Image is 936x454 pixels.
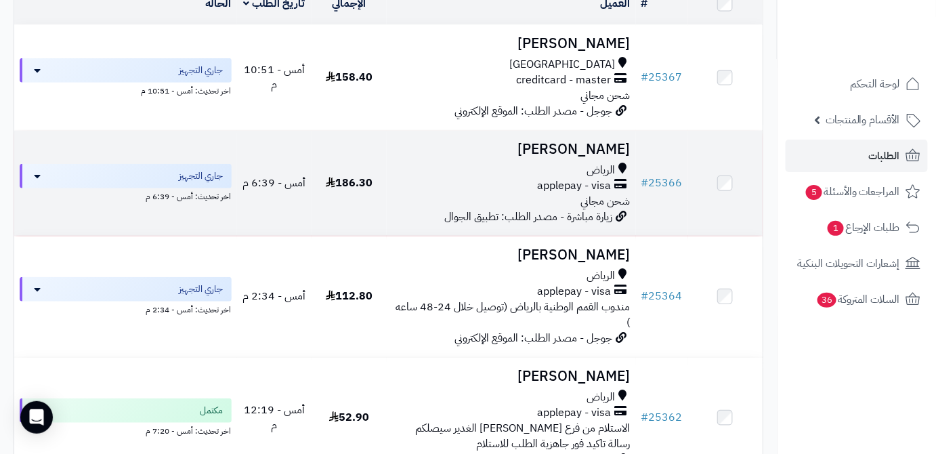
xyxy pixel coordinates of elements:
[329,409,369,426] span: 52.90
[200,404,224,417] span: مكتمل
[179,64,224,77] span: جاري التجهيز
[786,247,928,280] a: إشعارات التحويلات البنكية
[179,169,224,183] span: جاري التجهيز
[581,87,631,104] span: شحن مجاني
[538,405,612,421] span: applepay - visa
[641,409,683,426] a: #25362
[326,175,373,191] span: 186.30
[850,75,900,94] span: لوحة التحكم
[817,293,836,308] span: 36
[416,420,631,452] span: الاستلام من فرع [PERSON_NAME] الغدير سيصلكم رسالة تاكيد فور جاهزية الطلب للاستلام
[538,284,612,300] span: applepay - visa
[392,247,631,263] h3: [PERSON_NAME]
[641,69,649,85] span: #
[587,390,616,405] span: الرياض
[20,423,232,437] div: اخر تحديث: أمس - 7:20 م
[869,146,900,165] span: الطلبات
[445,209,613,225] span: زيارة مباشرة - مصدر الطلب: تطبيق الجوال
[396,299,631,331] span: مندوب القمم الوطنية بالرياض (توصيل خلال 24-48 ساعه )
[392,369,631,384] h3: [PERSON_NAME]
[641,288,683,304] a: #25364
[242,175,305,191] span: أمس - 6:39 م
[641,175,683,191] a: #25366
[455,330,613,346] span: جوجل - مصدر الطلب: الموقع الإلكتروني
[587,268,616,284] span: الرياض
[179,283,224,296] span: جاري التجهيز
[641,175,649,191] span: #
[641,69,683,85] a: #25367
[786,140,928,172] a: الطلبات
[786,211,928,244] a: طلبات الإرجاع1
[828,221,844,236] span: 1
[20,83,232,97] div: اخر تحديث: أمس - 10:51 م
[816,290,900,309] span: السلات المتروكة
[786,283,928,316] a: السلات المتروكة36
[581,193,631,209] span: شحن مجاني
[20,302,232,316] div: اخر تحديث: أمس - 2:34 م
[786,176,928,208] a: المراجعات والأسئلة5
[244,62,305,94] span: أمس - 10:51 م
[20,401,53,434] div: Open Intercom Messenger
[326,69,373,85] span: 158.40
[826,110,900,129] span: الأقسام والمنتجات
[517,73,612,88] span: creditcard - master
[538,178,612,194] span: applepay - visa
[392,142,631,157] h3: [PERSON_NAME]
[20,188,232,203] div: اخر تحديث: أمس - 6:39 م
[826,218,900,237] span: طلبات الإرجاع
[587,163,616,178] span: الرياض
[844,35,923,63] img: logo-2.png
[641,288,649,304] span: #
[244,402,305,434] span: أمس - 12:19 م
[510,57,616,73] span: [GEOGRAPHIC_DATA]
[326,288,373,304] span: 112.80
[392,36,631,51] h3: [PERSON_NAME]
[242,288,305,304] span: أمس - 2:34 م
[806,185,822,200] span: 5
[786,68,928,100] a: لوحة التحكم
[455,103,613,119] span: جوجل - مصدر الطلب: الموقع الإلكتروني
[805,182,900,201] span: المراجعات والأسئلة
[797,254,900,273] span: إشعارات التحويلات البنكية
[641,409,649,426] span: #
